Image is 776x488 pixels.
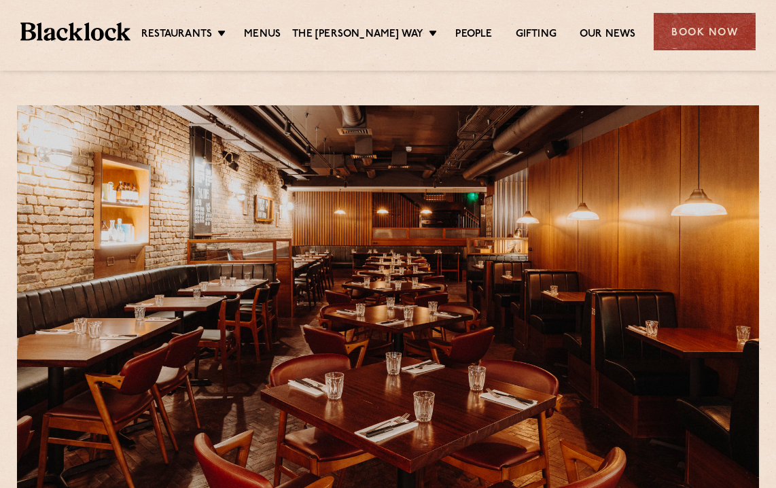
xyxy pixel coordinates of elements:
a: Our News [580,28,636,43]
a: People [455,28,492,43]
a: The [PERSON_NAME] Way [292,28,423,43]
img: BL_Textured_Logo-footer-cropped.svg [20,22,130,41]
div: Book Now [654,13,756,50]
a: Restaurants [141,28,212,43]
a: Gifting [516,28,557,43]
a: Menus [244,28,281,43]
